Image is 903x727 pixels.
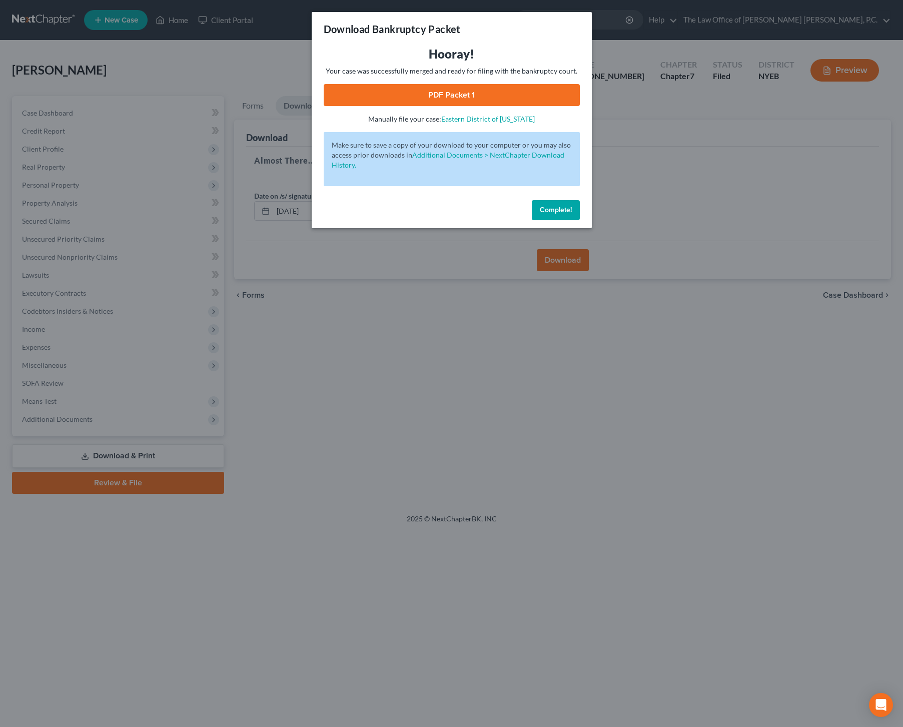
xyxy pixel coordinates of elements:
h3: Hooray! [324,46,580,62]
h3: Download Bankruptcy Packet [324,22,461,36]
p: Your case was successfully merged and ready for filing with the bankruptcy court. [324,66,580,76]
a: Eastern District of [US_STATE] [441,115,535,123]
a: PDF Packet 1 [324,84,580,106]
button: Complete! [532,200,580,220]
p: Manually file your case: [324,114,580,124]
div: Open Intercom Messenger [869,693,893,717]
p: Make sure to save a copy of your download to your computer or you may also access prior downloads in [332,140,572,170]
a: Additional Documents > NextChapter Download History. [332,151,564,169]
span: Complete! [540,206,572,214]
